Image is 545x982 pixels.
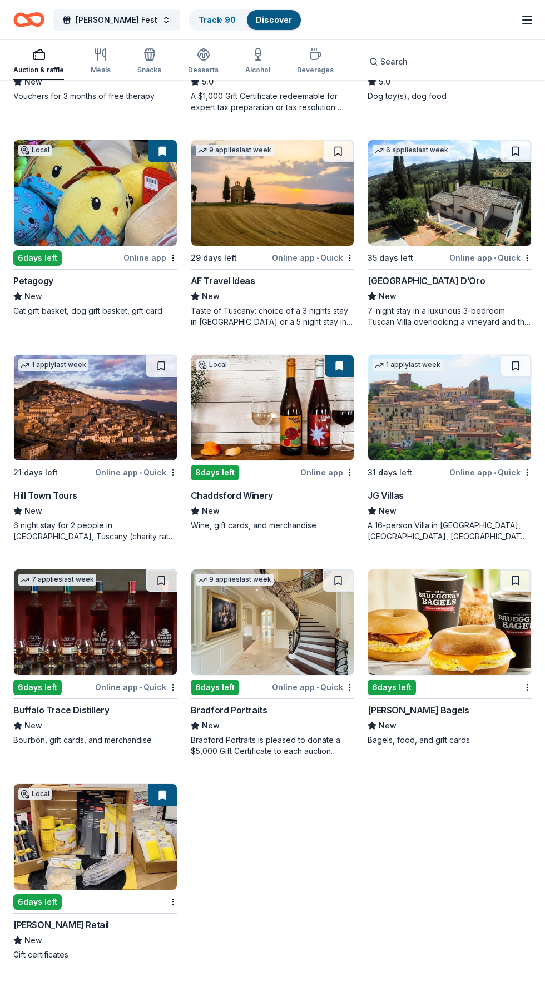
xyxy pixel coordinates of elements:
img: Image for Bradford Portraits [191,569,354,675]
div: A $1,000 Gift Certificate redeemable for expert tax preparation or tax resolution services—recipi... [191,91,355,113]
button: Desserts [188,43,219,80]
div: Beverages [297,66,334,75]
div: Local [18,145,52,156]
div: 29 days left [191,251,237,265]
div: Local [196,359,229,370]
div: 35 days left [368,251,413,265]
button: Beverages [297,43,334,80]
span: 5.0 [379,75,390,88]
div: Cat gift basket, dog gift basket, gift card [13,305,177,316]
div: Online app Quick [449,251,532,265]
div: Dog toy(s), dog food [368,91,532,102]
div: Online app Quick [272,680,354,694]
a: Image for AF Travel Ideas9 applieslast week29 days leftOnline app•QuickAF Travel IdeasNewTaste of... [191,140,355,328]
div: 1 apply last week [373,359,443,371]
span: Search [380,55,408,68]
div: Auction & raffle [13,66,64,75]
div: 1 apply last week [18,359,88,371]
div: Online app Quick [272,251,354,265]
div: Online app Quick [449,465,532,479]
span: • [316,254,319,262]
a: Image for Bruegger's Bagels6days left[PERSON_NAME] BagelsNewBagels, food, and gift cards [368,569,532,746]
img: Image for Chaddsford Winery [191,355,354,460]
div: Taste of Tuscany: choice of a 3 nights stay in [GEOGRAPHIC_DATA] or a 5 night stay in [GEOGRAPHIC... [191,305,355,328]
img: Image for Hill Town Tours [14,355,177,460]
span: New [24,719,42,732]
div: Desserts [188,66,219,75]
a: Image for Bradford Portraits9 applieslast week6days leftOnline app•QuickBradford PortraitsNewBrad... [191,569,355,757]
div: 8 days left [191,465,239,480]
div: Alcohol [245,66,270,75]
img: Image for Calvert Retail [14,784,177,890]
div: 21 days left [13,466,58,479]
img: Image for Bruegger's Bagels [368,569,531,675]
span: 5.0 [202,75,214,88]
div: Chaddsford Winery [191,489,273,502]
div: 7 applies last week [18,574,96,586]
span: New [24,934,42,947]
div: 31 days left [368,466,412,479]
button: Alcohol [245,43,270,80]
img: Image for Petagogy [14,140,177,246]
a: Image for JG Villas1 applylast week31 days leftOnline app•QuickJG VillasNewA 16-person Villa in [... [368,354,532,542]
span: New [379,504,397,518]
div: JG Villas [368,489,403,502]
div: Vouchers for 3 months of free therapy [13,91,177,102]
div: 6 applies last week [373,145,450,156]
button: Snacks [137,43,161,80]
img: Image for Buffalo Trace Distillery [14,569,177,675]
div: Bourbon, gift cards, and merchandise [13,735,177,746]
div: [PERSON_NAME] Bagels [368,703,469,717]
span: New [24,75,42,88]
a: Image for Buffalo Trace Distillery7 applieslast week6days leftOnline app•QuickBuffalo Trace Disti... [13,569,177,746]
span: • [140,468,142,477]
span: New [202,504,220,518]
div: 6 days left [13,894,62,910]
a: Track· 90 [199,15,236,24]
div: 7-night stay in a luxurious 3-bedroom Tuscan Villa overlooking a vineyard and the ancient walled ... [368,305,532,328]
span: New [379,719,397,732]
span: • [316,683,319,692]
button: Search [360,51,417,73]
img: Image for JG Villas [368,355,531,460]
a: Image for Hill Town Tours 1 applylast week21 days leftOnline app•QuickHill Town ToursNew6 night s... [13,354,177,542]
div: 6 days left [13,680,62,695]
span: • [140,683,142,692]
div: Online app Quick [95,680,177,694]
button: Track· 90Discover [189,9,302,31]
span: New [24,504,42,518]
div: [GEOGRAPHIC_DATA] D’Oro [368,274,485,287]
div: 6 night stay for 2 people in [GEOGRAPHIC_DATA], Tuscany (charity rate is $1380; retails at $2200;... [13,520,177,542]
span: New [202,290,220,303]
a: Image for PetagogyLocal6days leftOnline appPetagogyNewCat gift basket, dog gift basket, gift card [13,140,177,316]
a: Home [13,7,44,33]
div: 6 days left [13,250,62,266]
div: [PERSON_NAME] Retail [13,918,109,931]
div: AF Travel Ideas [191,274,255,287]
span: New [202,719,220,732]
img: Image for Villa Sogni D’Oro [368,140,531,246]
div: Bagels, food, and gift cards [368,735,532,746]
div: Buffalo Trace Distillery [13,703,109,717]
span: • [494,254,496,262]
div: 6 days left [191,680,239,695]
a: Image for Villa Sogni D’Oro6 applieslast week35 days leftOnline app•Quick[GEOGRAPHIC_DATA] D’OroN... [368,140,532,328]
span: • [494,468,496,477]
span: New [24,290,42,303]
button: [PERSON_NAME] Fest [53,9,180,31]
div: Meals [91,66,111,75]
button: Meals [91,43,111,80]
div: Bradford Portraits [191,703,267,717]
button: Auction & raffle [13,43,64,80]
div: Online app [300,465,354,479]
div: Snacks [137,66,161,75]
div: Wine, gift cards, and merchandise [191,520,355,531]
span: [PERSON_NAME] Fest [76,13,157,27]
div: A 16-person Villa in [GEOGRAPHIC_DATA], [GEOGRAPHIC_DATA], [GEOGRAPHIC_DATA] for 7days/6nights (R... [368,520,532,542]
span: New [379,290,397,303]
div: 9 applies last week [196,574,274,586]
div: Bradford Portraits is pleased to donate a $5,000 Gift Certificate to each auction event, which in... [191,735,355,757]
a: Image for Chaddsford WineryLocal8days leftOnline appChaddsford WineryNewWine, gift cards, and mer... [191,354,355,531]
div: Online app [123,251,177,265]
div: Petagogy [13,274,53,287]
